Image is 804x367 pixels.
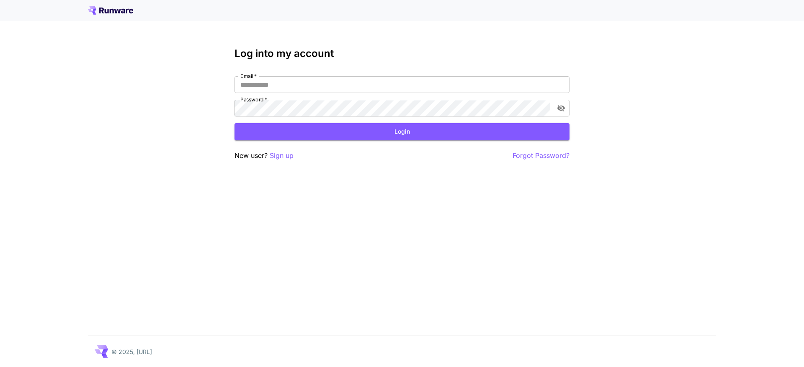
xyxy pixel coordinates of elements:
label: Email [240,72,257,80]
button: toggle password visibility [554,101,569,116]
label: Password [240,96,267,103]
p: New user? [234,150,294,161]
p: © 2025, [URL] [111,347,152,356]
button: Forgot Password? [513,150,569,161]
h3: Log into my account [234,48,569,59]
button: Login [234,123,569,140]
button: Sign up [270,150,294,161]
